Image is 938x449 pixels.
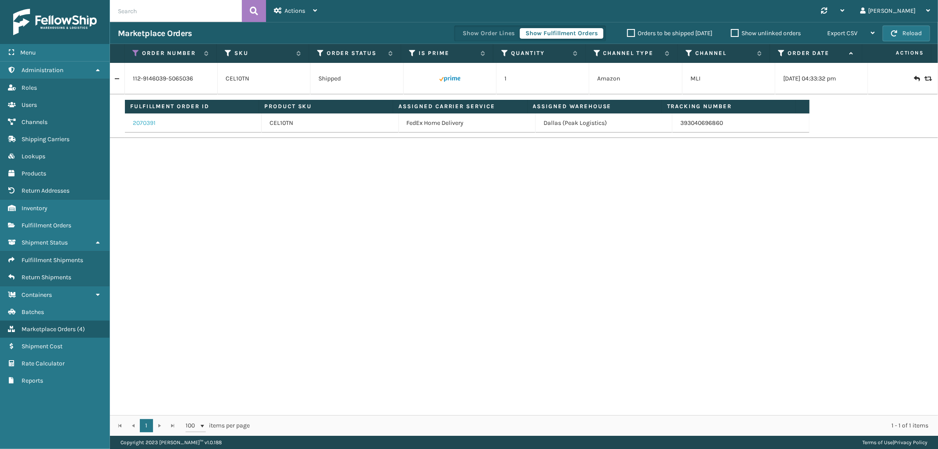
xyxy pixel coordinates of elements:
button: Show Fulfillment Orders [520,28,603,39]
label: Assigned Warehouse [533,102,656,110]
span: Shipment Status [22,239,68,246]
td: Shipped [310,63,403,95]
span: Rate Calculator [22,360,65,367]
label: Product SKU [264,102,387,110]
a: Terms of Use [862,439,893,445]
a: Privacy Policy [894,439,927,445]
span: Fulfillment Orders [22,222,71,229]
td: Dallas (Peak Logistics) [536,113,672,133]
span: Users [22,101,37,109]
span: Reports [22,377,43,384]
span: Actions [285,7,305,15]
label: Is Prime [419,49,476,57]
label: SKU [234,49,292,57]
span: Batches [22,308,44,316]
label: Fulfillment Order ID [130,102,253,110]
h3: Marketplace Orders [118,28,192,39]
span: Lookups [22,153,45,160]
span: Channels [22,118,47,126]
label: Order Number [142,49,200,57]
label: Show unlinked orders [731,29,801,37]
i: Replace [924,76,930,82]
span: items per page [186,419,250,432]
label: Channel Type [603,49,661,57]
button: Reload [883,26,930,41]
span: 100 [186,421,199,430]
div: | [862,436,927,449]
td: Amazon [589,63,682,95]
span: Shipment Cost [22,343,62,350]
label: Order Status [327,49,384,57]
td: CEL10TN [262,113,398,133]
a: 112-9146039-5065036 [133,74,193,83]
button: Show Order Lines [457,28,520,39]
a: 2070391 [133,119,156,128]
td: 1 [496,63,589,95]
span: Administration [22,66,63,74]
span: Inventory [22,204,47,212]
img: logo [13,9,97,35]
span: Return Shipments [22,274,71,281]
span: Export CSV [827,29,858,37]
a: 1 [140,419,153,432]
label: Assigned Carrier Service [398,102,522,110]
label: Quantity [511,49,569,57]
span: Return Addresses [22,187,69,194]
a: 393040696860 [680,119,723,127]
a: CEL10TN [226,75,249,82]
span: ( 4 ) [77,325,85,333]
span: Products [22,170,46,177]
span: Actions [865,46,929,60]
div: 1 - 1 of 1 items [262,421,928,430]
td: [DATE] 04:33:32 pm [775,63,868,95]
span: Fulfillment Shipments [22,256,83,264]
label: Channel [695,49,753,57]
td: FedEx Home Delivery [399,113,536,133]
label: Tracking Number [667,102,790,110]
span: Containers [22,291,52,299]
span: Shipping Carriers [22,135,69,143]
label: Order Date [788,49,845,57]
span: Roles [22,84,37,91]
p: Copyright 2023 [PERSON_NAME]™ v 1.0.188 [120,436,222,449]
span: Marketplace Orders [22,325,76,333]
td: MLI [683,63,775,95]
i: Create Return Label [914,74,919,83]
span: Menu [20,49,36,56]
label: Orders to be shipped [DATE] [627,29,712,37]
